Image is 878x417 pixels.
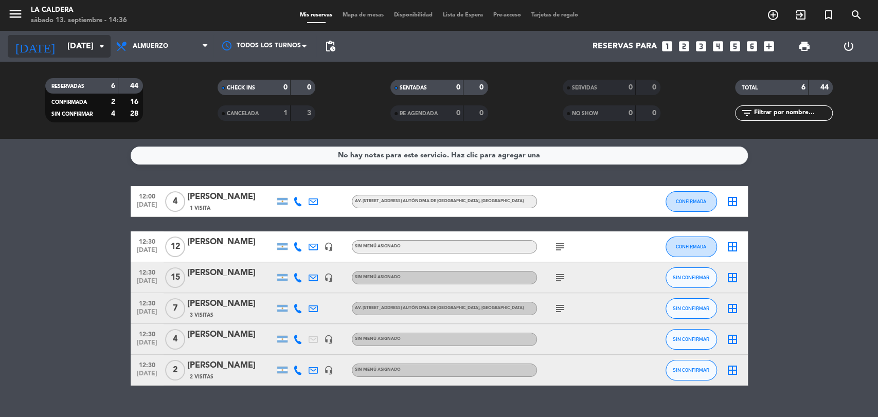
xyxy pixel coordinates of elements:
strong: 0 [479,84,486,91]
span: CANCELADA [227,111,259,116]
span: 12:30 [134,358,160,370]
button: menu [8,6,23,25]
i: exit_to_app [795,9,807,21]
span: Sin menú asignado [355,244,401,248]
i: subject [554,271,566,284]
span: 4 [165,191,185,212]
div: [PERSON_NAME] [187,266,275,280]
strong: 16 [130,98,140,105]
button: SIN CONFIRMAR [666,329,717,350]
span: 12:30 [134,266,160,278]
i: [DATE] [8,35,62,58]
i: subject [554,241,566,253]
div: La Caldera [31,5,127,15]
i: headset_mic [324,335,333,344]
div: [PERSON_NAME] [187,235,275,249]
span: Disponibilidad [389,12,438,18]
strong: 4 [111,110,115,117]
span: SERVIDAS [572,85,597,90]
span: Almuerzo [133,43,168,50]
span: [DATE] [134,309,160,320]
span: CONFIRMADA [676,198,706,204]
span: [DATE] [134,370,160,382]
i: looks_5 [728,40,742,53]
span: Mapa de mesas [337,12,389,18]
span: 7 [165,298,185,319]
span: CONFIRMADA [676,244,706,249]
strong: 0 [629,110,633,117]
button: SIN CONFIRMAR [666,267,717,288]
span: 1 Visita [190,204,210,212]
i: looks_two [677,40,691,53]
div: LOG OUT [827,31,870,62]
span: RE AGENDADA [400,111,438,116]
span: Sin menú asignado [355,275,401,279]
span: print [798,40,811,52]
input: Filtrar por nombre... [752,107,832,119]
span: RESERVADAS [51,84,84,89]
span: SIN CONFIRMAR [673,367,709,373]
i: headset_mic [324,273,333,282]
span: Pre-acceso [488,12,526,18]
span: 3 Visitas [190,311,213,319]
strong: 6 [111,82,115,89]
span: pending_actions [324,40,336,52]
div: No hay notas para este servicio. Haz clic para agregar una [338,150,540,161]
strong: 0 [456,84,460,91]
button: CONFIRMADA [666,237,717,257]
span: 15 [165,267,185,288]
i: add_box [762,40,776,53]
span: 12:30 [134,328,160,339]
span: SIN CONFIRMAR [673,275,709,280]
span: 2 [165,360,185,380]
strong: 3 [307,110,313,117]
span: Sin menú asignado [355,337,401,341]
strong: 44 [820,84,831,91]
span: NO SHOW [572,111,598,116]
i: add_circle_outline [767,9,779,21]
i: looks_4 [711,40,725,53]
strong: 0 [307,84,313,91]
i: search [850,9,863,21]
strong: 0 [283,84,288,91]
span: [DATE] [134,278,160,289]
span: [DATE] [134,339,160,351]
i: menu [8,6,23,22]
strong: 0 [652,110,658,117]
strong: 1 [283,110,288,117]
span: Sin menú asignado [355,368,401,372]
span: CHECK INS [227,85,255,90]
strong: 6 [801,84,805,91]
i: border_all [726,271,739,284]
button: SIN CONFIRMAR [666,298,717,319]
i: border_all [726,364,739,376]
i: border_all [726,241,739,253]
span: SIN CONFIRMAR [673,305,709,311]
button: CONFIRMADA [666,191,717,212]
strong: 28 [130,110,140,117]
i: border_all [726,195,739,208]
strong: 0 [479,110,486,117]
span: Av. [STREET_ADDRESS] Autónoma de [GEOGRAPHIC_DATA], [GEOGRAPHIC_DATA] [355,199,524,203]
i: looks_3 [694,40,708,53]
strong: 0 [652,84,658,91]
i: headset_mic [324,242,333,251]
div: [PERSON_NAME] [187,359,275,372]
i: border_all [726,333,739,346]
span: CONFIRMADA [51,100,87,105]
i: arrow_drop_down [96,40,108,52]
i: subject [554,302,566,315]
span: [DATE] [134,202,160,213]
strong: 2 [111,98,115,105]
i: looks_one [660,40,674,53]
strong: 0 [456,110,460,117]
span: Reservas para [593,42,657,51]
span: Av. [STREET_ADDRESS] Autónoma de [GEOGRAPHIC_DATA], [GEOGRAPHIC_DATA] [355,306,524,310]
span: SIN CONFIRMAR [673,336,709,342]
div: [PERSON_NAME] [187,297,275,311]
span: 2 Visitas [190,373,213,381]
span: Mis reservas [295,12,337,18]
div: sábado 13. septiembre - 14:36 [31,15,127,26]
i: power_settings_new [842,40,854,52]
strong: 44 [130,82,140,89]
